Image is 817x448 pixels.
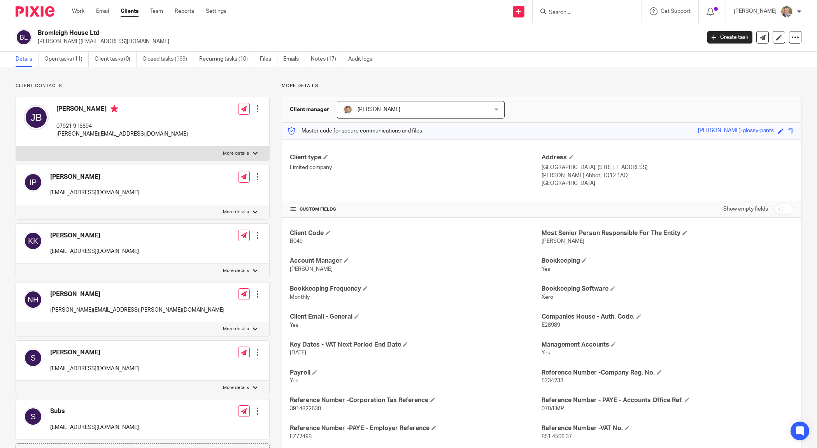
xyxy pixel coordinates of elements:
[16,29,32,45] img: svg%3E
[16,83,270,89] p: Client contacts
[290,239,303,244] span: B049
[223,326,249,332] p: More details
[290,369,542,377] h4: Payroll
[343,105,352,114] img: High%20Res%20Andrew%20Price%20Accountants_Poppy%20Jakes%20photography-1118.jpg
[290,406,321,411] span: 3914822630
[72,7,84,15] a: Work
[542,378,563,384] span: 5234233
[542,369,793,377] h4: Reference Number -Company Reg. No.
[50,232,139,240] h4: [PERSON_NAME]
[24,173,42,192] img: svg%3E
[50,407,139,415] h4: Subs
[50,189,139,197] p: [EMAIL_ADDRESS][DOMAIN_NAME]
[50,365,139,373] p: [EMAIL_ADDRESS][DOMAIN_NAME]
[223,209,249,215] p: More details
[542,153,793,162] h4: Address
[24,232,42,250] img: svg%3E
[548,9,618,16] input: Search
[542,172,793,180] p: [PERSON_NAME] Abbot, TQ12 1AQ
[142,52,193,67] a: Closed tasks (169)
[16,52,39,67] a: Details
[50,424,139,431] p: [EMAIL_ADDRESS][DOMAIN_NAME]
[542,406,564,411] span: 070/EMP
[542,164,793,171] p: [GEOGRAPHIC_DATA], [STREET_ADDRESS]
[288,127,422,135] p: Master code for secure communications and files
[150,7,163,15] a: Team
[723,205,768,213] label: Show empty fields
[290,267,333,272] span: [PERSON_NAME]
[44,52,89,67] a: Open tasks (11)
[50,349,139,357] h4: [PERSON_NAME]
[290,341,542,349] h4: Key Dates - VAT Next Period End Date
[290,153,542,162] h4: Client type
[542,295,553,300] span: Xero
[50,248,139,255] p: [EMAIL_ADDRESS][DOMAIN_NAME]
[542,257,793,265] h4: Bookkeeping
[290,378,298,384] span: Yes
[56,130,188,138] p: [PERSON_NAME][EMAIL_ADDRESS][DOMAIN_NAME]
[542,285,793,293] h4: Bookkeeping Software
[206,7,226,15] a: Settings
[542,341,793,349] h4: Management Accounts
[282,83,801,89] p: More details
[290,295,310,300] span: Monthly
[542,434,572,439] span: 851 4506 37
[290,424,542,432] h4: Reference Number -PAYE - Employer Reference
[96,7,109,15] a: Email
[780,5,793,18] img: High%20Res%20Andrew%20Price%20Accountants_Poppy%20Jakes%20photography-1109.jpg
[358,107,400,112] span: [PERSON_NAME]
[50,306,224,314] p: [PERSON_NAME][EMAIL_ADDRESS][PERSON_NAME][DOMAIN_NAME]
[290,313,542,321] h4: Client Email - General
[290,229,542,237] h4: Client Code
[199,52,254,67] a: Recurring tasks (10)
[542,424,793,432] h4: Reference Number -VAT No.
[707,31,752,44] a: Create task
[290,257,542,265] h4: Account Manager
[24,349,42,367] img: svg%3E
[223,385,249,391] p: More details
[542,180,793,187] p: [GEOGRAPHIC_DATA]
[698,127,774,136] div: [PERSON_NAME]-glossy-pants
[542,267,550,272] span: Yes
[290,106,329,113] h3: Client manager
[290,206,542,213] h4: CUSTOM FIELDS
[38,29,564,37] h2: Bromleigh House Ltd
[661,9,691,14] span: Get Support
[260,52,277,67] a: Files
[121,7,139,15] a: Clients
[542,322,560,328] span: E28989
[283,52,305,67] a: Emails
[50,290,224,298] h4: [PERSON_NAME]
[24,407,42,426] img: svg%3E
[542,239,584,244] span: [PERSON_NAME]
[542,396,793,404] h4: Reference Number - PAYE - Accounts Office Ref.
[290,285,542,293] h4: Bookkeeping Frequency
[24,105,49,130] img: svg%3E
[290,322,298,328] span: Yes
[290,350,306,356] span: [DATE]
[56,122,188,130] p: 07921 916694
[175,7,194,15] a: Reports
[290,434,312,439] span: EZ72498
[38,38,696,45] p: [PERSON_NAME][EMAIL_ADDRESS][DOMAIN_NAME]
[311,52,342,67] a: Notes (17)
[542,229,793,237] h4: Most Senior Person Responsible For The Entity
[110,105,118,113] i: Primary
[16,6,54,17] img: Pixie
[542,350,550,356] span: Yes
[734,7,777,15] p: [PERSON_NAME]
[56,105,188,115] h4: [PERSON_NAME]
[223,268,249,274] p: More details
[223,150,249,157] p: More details
[24,290,42,309] img: svg%3E
[95,52,137,67] a: Client tasks (0)
[290,164,542,171] p: Limited company
[348,52,378,67] a: Audit logs
[290,396,542,404] h4: Reference Number -Corporation Tax Reference
[50,173,139,181] h4: [PERSON_NAME]
[542,313,793,321] h4: Companies House - Auth. Code.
